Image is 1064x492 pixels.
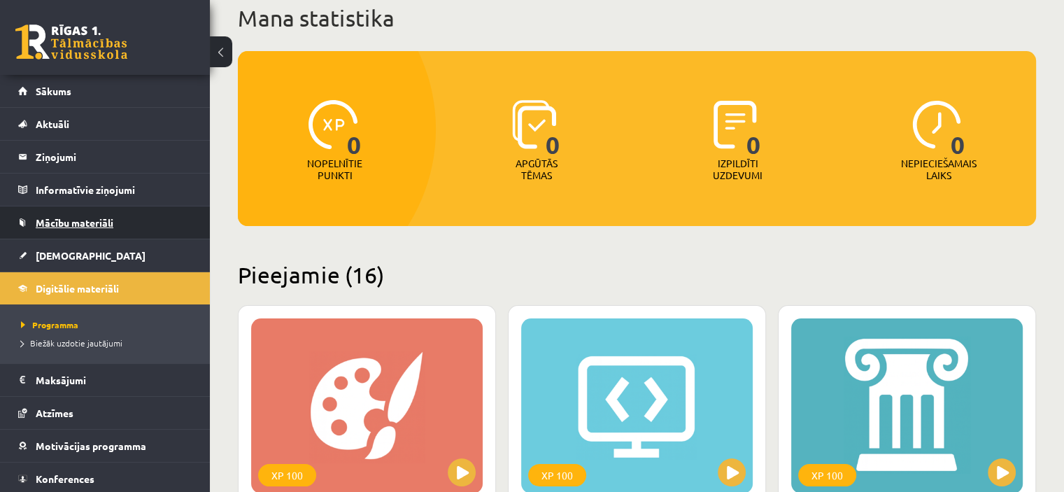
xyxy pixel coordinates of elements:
[36,118,69,130] span: Aktuāli
[308,100,357,149] img: icon-xp-0682a9bc20223a9ccc6f5883a126b849a74cddfe5390d2b41b4391c66f2066e7.svg
[509,157,564,181] p: Apgūtās tēmas
[36,141,192,173] legend: Ziņojumi
[18,75,192,107] a: Sākums
[901,157,977,181] p: Nepieciešamais laiks
[18,206,192,239] a: Mācību materiāli
[18,174,192,206] a: Informatīvie ziņojumi
[36,472,94,485] span: Konferences
[36,216,113,229] span: Mācību materiāli
[710,157,765,181] p: Izpildīti uzdevumi
[21,337,196,349] a: Biežāk uzdotie jautājumi
[18,397,192,429] a: Atzīmes
[951,100,965,157] span: 0
[714,100,757,149] img: icon-completed-tasks-ad58ae20a441b2904462921112bc710f1caf180af7a3daa7317a5a94f2d26646.svg
[36,407,73,419] span: Atzīmes
[546,100,560,157] span: 0
[912,100,961,149] img: icon-clock-7be60019b62300814b6bd22b8e044499b485619524d84068768e800edab66f18.svg
[18,364,192,396] a: Maksājumi
[258,464,316,486] div: XP 100
[18,239,192,272] a: [DEMOGRAPHIC_DATA]
[36,249,146,262] span: [DEMOGRAPHIC_DATA]
[21,337,122,349] span: Biežāk uzdotie jautājumi
[36,282,119,295] span: Digitālie materiāli
[36,174,192,206] legend: Informatīvie ziņojumi
[36,85,71,97] span: Sākums
[746,100,761,157] span: 0
[21,319,78,330] span: Programma
[347,100,362,157] span: 0
[15,24,127,59] a: Rīgas 1. Tālmācības vidusskola
[18,108,192,140] a: Aktuāli
[18,141,192,173] a: Ziņojumi
[36,364,192,396] legend: Maksājumi
[238,261,1036,288] h2: Pieejamie (16)
[238,4,1036,32] h1: Mana statistika
[798,464,856,486] div: XP 100
[528,464,586,486] div: XP 100
[21,318,196,331] a: Programma
[36,440,146,452] span: Motivācijas programma
[307,157,362,181] p: Nopelnītie punkti
[18,430,192,462] a: Motivācijas programma
[512,100,556,149] img: icon-learned-topics-4a711ccc23c960034f471b6e78daf4a3bad4a20eaf4de84257b87e66633f6470.svg
[18,272,192,304] a: Digitālie materiāli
